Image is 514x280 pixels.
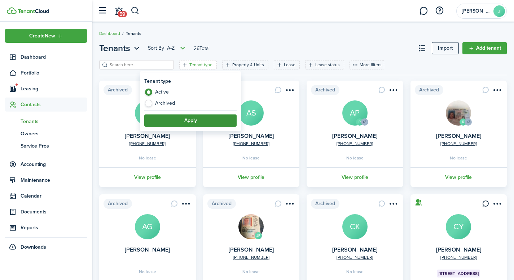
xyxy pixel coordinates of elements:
[139,156,156,160] span: No lease
[255,232,262,239] avatar-text: JR
[238,100,264,126] a: AS
[144,114,237,127] button: Apply
[5,115,87,127] a: Tenants
[229,245,274,254] a: [PERSON_NAME]
[491,86,502,96] button: Open menu
[233,140,269,147] a: [PHONE_NUMBER]
[462,9,491,14] span: Jose
[126,30,141,37] span: Tenants
[462,42,507,54] a: Add tenant
[242,156,260,160] span: No lease
[440,254,477,261] a: [PHONE_NUMBER]
[229,132,274,140] a: [PERSON_NAME]
[311,85,339,95] span: Archived
[433,5,445,17] button: Open resource center
[135,100,160,126] a: A
[306,167,404,187] a: View profile
[439,270,479,277] span: [STREET_ADDRESS]
[21,69,87,77] span: Portfolio
[21,101,87,108] span: Contacts
[21,53,87,61] span: Dashboard
[337,140,373,147] a: [PHONE_NUMBER]
[21,208,87,216] span: Documents
[207,199,236,209] span: Archived
[274,60,300,69] filter-tag: Open filter
[460,118,467,126] avatar-text: R
[202,167,301,187] a: View profile
[112,2,126,20] a: Notifications
[346,156,364,160] span: No lease
[21,85,87,92] span: Leasing
[440,140,477,147] a: [PHONE_NUMBER]
[337,254,373,261] a: [PHONE_NUMBER]
[350,60,384,69] button: More filters
[179,60,217,69] filter-tag: Open filter
[284,200,295,210] button: Open menu
[189,62,212,68] filter-tag-label: Tenant type
[436,245,481,254] a: [PERSON_NAME]
[104,85,132,95] span: Archived
[104,199,132,209] span: Archived
[144,100,237,107] label: Archived
[5,127,87,140] a: Owners
[118,11,127,17] span: 59
[342,214,368,239] a: CK
[342,100,368,126] a: AP
[131,5,140,17] button: Search
[242,270,260,274] span: No lease
[387,86,399,96] button: Open menu
[5,221,87,235] a: Reports
[409,167,508,187] a: View profile
[95,4,109,18] button: Open sidebar
[5,50,87,64] a: Dashboard
[144,89,237,99] label: Active
[148,45,167,52] span: Sort by
[5,29,87,43] button: Open menu
[315,62,340,68] filter-tag-label: Lease status
[99,42,130,55] span: Tenants
[18,9,49,13] img: TenantCloud
[432,42,459,54] a: Import
[194,45,210,52] header-page-total: 26 Total
[446,214,471,239] a: CY
[232,62,264,68] filter-tag-label: Property & Units
[108,62,171,68] input: Search here...
[436,132,481,140] a: [PERSON_NAME]
[332,245,377,254] a: [PERSON_NAME]
[21,224,87,231] span: Reports
[99,30,120,37] a: Dashboard
[21,176,87,184] span: Maintenance
[135,214,160,239] avatar-text: AG
[5,140,87,152] a: Service Pros
[284,62,295,68] filter-tag-label: Lease
[21,118,87,125] span: Tenants
[284,86,295,96] button: Open menu
[148,44,187,53] button: Sort byA-Z
[144,77,171,85] h3: Tenant type
[233,254,269,261] a: [PHONE_NUMBER]
[415,85,443,95] span: Archived
[99,42,141,55] button: Open menu
[305,60,344,69] filter-tag: Open filter
[125,132,170,140] a: [PERSON_NAME]
[21,161,87,168] span: Accounting
[450,156,467,160] span: No lease
[7,7,17,14] img: TenantCloud
[446,100,471,126] img: Anna Rodriguez
[21,192,87,200] span: Calendar
[129,140,166,147] a: [PHONE_NUMBER]
[311,199,339,209] span: Archived
[125,245,170,254] a: [PERSON_NAME]
[21,142,87,150] span: Service Pros
[99,42,141,55] button: Tenants
[222,60,268,69] filter-tag: Open filter
[148,44,187,53] button: Open menu
[356,118,363,126] avatar-text: R
[180,200,192,210] button: Open menu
